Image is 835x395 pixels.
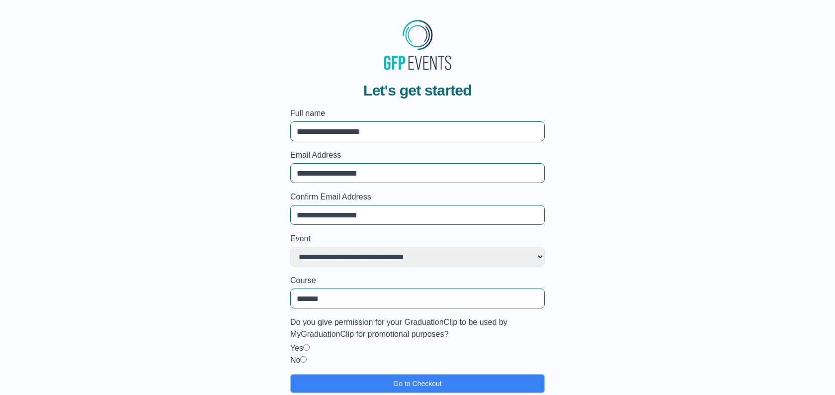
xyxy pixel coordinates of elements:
label: Confirm Email Address [290,191,545,203]
span: Let's get started [363,82,472,99]
label: No [290,356,300,364]
label: Email Address [290,149,545,161]
label: Event [290,233,545,245]
label: Yes [290,344,303,352]
label: Do you give permission for your GraduationClip to be used by MyGraduationClip for promotional pur... [290,316,545,340]
button: Go to Checkout [290,374,545,393]
label: Course [290,275,545,287]
label: Full name [290,107,545,119]
img: MyGraduationClip [380,16,455,74]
